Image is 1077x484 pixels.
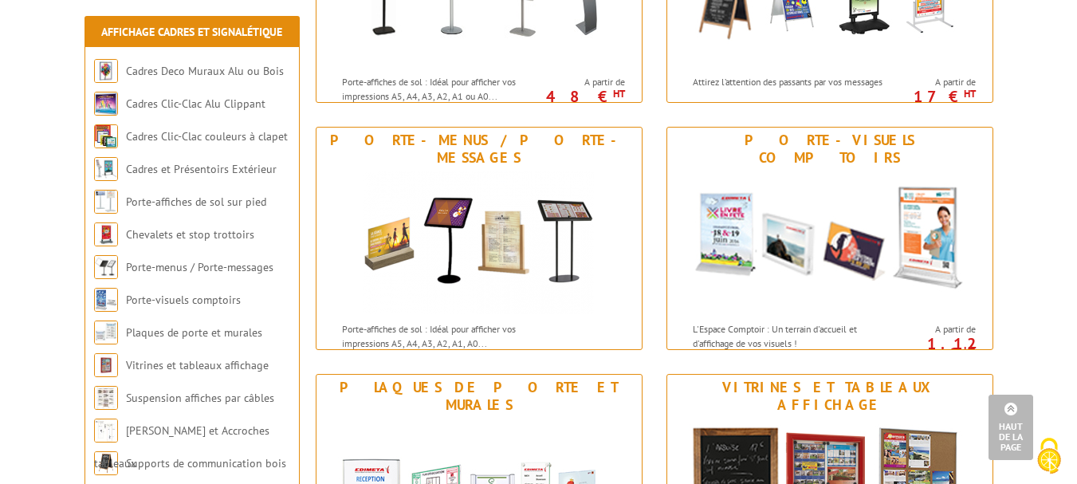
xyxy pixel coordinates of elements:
[886,339,976,358] p: 1.12 €
[94,124,118,148] img: Cadres Clic-Clac couleurs à clapet
[94,222,118,246] img: Chevalets et stop trottoirs
[342,75,540,102] p: Porte-affiches de sol : Idéal pour afficher vos impressions A5, A4, A3, A2, A1 ou A0...
[126,96,265,111] a: Cadres Clic-Clac Alu Clippant
[126,456,286,470] a: Supports de communication bois
[894,76,976,89] span: A partir de
[126,195,266,209] a: Porte-affiches de sol sur pied
[94,157,118,181] img: Cadres et Présentoirs Extérieur
[671,132,989,167] div: Porte-visuels comptoirs
[536,92,625,101] p: 48 €
[94,353,118,377] img: Vitrines et tableaux affichage
[126,293,241,307] a: Porte-visuels comptoirs
[94,386,118,410] img: Suspension affiches par câbles
[126,260,273,274] a: Porte-menus / Porte-messages
[364,171,594,314] img: Porte-menus / Porte-messages
[320,132,638,167] div: Porte-menus / Porte-messages
[94,321,118,344] img: Plaques de porte et murales
[682,171,977,314] img: Porte-visuels comptoirs
[126,129,288,144] a: Cadres Clic-Clac couleurs à clapet
[126,358,269,372] a: Vitrines et tableaux affichage
[94,255,118,279] img: Porte-menus / Porte-messages
[964,344,976,357] sup: HT
[316,127,643,350] a: Porte-menus / Porte-messages Porte-menus / Porte-messages Porte-affiches de sol : Idéal pour affi...
[342,322,540,349] p: Porte-affiches de sol : Idéal pour afficher vos impressions A5, A4, A3, A2, A1, A0...
[964,87,976,100] sup: HT
[94,288,118,312] img: Porte-visuels comptoirs
[671,379,989,414] div: Vitrines et tableaux affichage
[666,127,993,350] a: Porte-visuels comptoirs Porte-visuels comptoirs L'Espace Comptoir : Un terrain d'accueil et d'aff...
[94,419,118,443] img: Cimaises et Accroches tableaux
[94,423,269,470] a: [PERSON_NAME] et Accroches tableaux
[101,25,282,39] a: Affichage Cadres et Signalétique
[126,325,262,340] a: Plaques de porte et murales
[94,190,118,214] img: Porte-affiches de sol sur pied
[126,162,277,176] a: Cadres et Présentoirs Extérieur
[886,92,976,101] p: 17 €
[693,322,890,349] p: L'Espace Comptoir : Un terrain d'accueil et d'affichage de vos visuels !
[693,75,890,89] p: Attirez l’attention des passants par vos messages
[320,379,638,414] div: Plaques de porte et murales
[613,87,625,100] sup: HT
[126,227,254,242] a: Chevalets et stop trottoirs
[894,323,976,336] span: A partir de
[94,92,118,116] img: Cadres Clic-Clac Alu Clippant
[126,64,284,78] a: Cadres Deco Muraux Alu ou Bois
[1021,430,1077,484] button: Cookies (fenêtre modale)
[989,395,1033,460] a: Haut de la page
[544,76,625,89] span: A partir de
[1029,436,1069,476] img: Cookies (fenêtre modale)
[126,391,274,405] a: Suspension affiches par câbles
[94,59,118,83] img: Cadres Deco Muraux Alu ou Bois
